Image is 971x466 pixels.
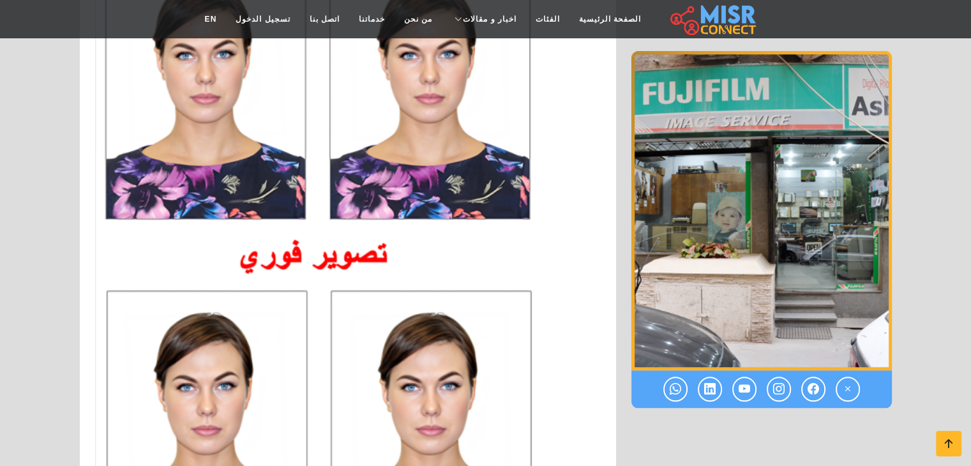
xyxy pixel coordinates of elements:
a: EN [195,7,227,31]
a: من نحن [395,7,442,31]
div: 1 / 1 [631,51,892,370]
a: الصفحة الرئيسية [569,7,651,31]
img: main.misr_connect [670,3,756,35]
img: استديو تصوير فوجي فيلم عسكر [631,51,892,370]
span: اخبار و مقالات [463,13,516,25]
a: اتصل بنا [300,7,349,31]
a: اخبار و مقالات [442,7,526,31]
a: تسجيل الدخول [226,7,299,31]
a: الفئات [526,7,569,31]
a: خدماتنا [349,7,395,31]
